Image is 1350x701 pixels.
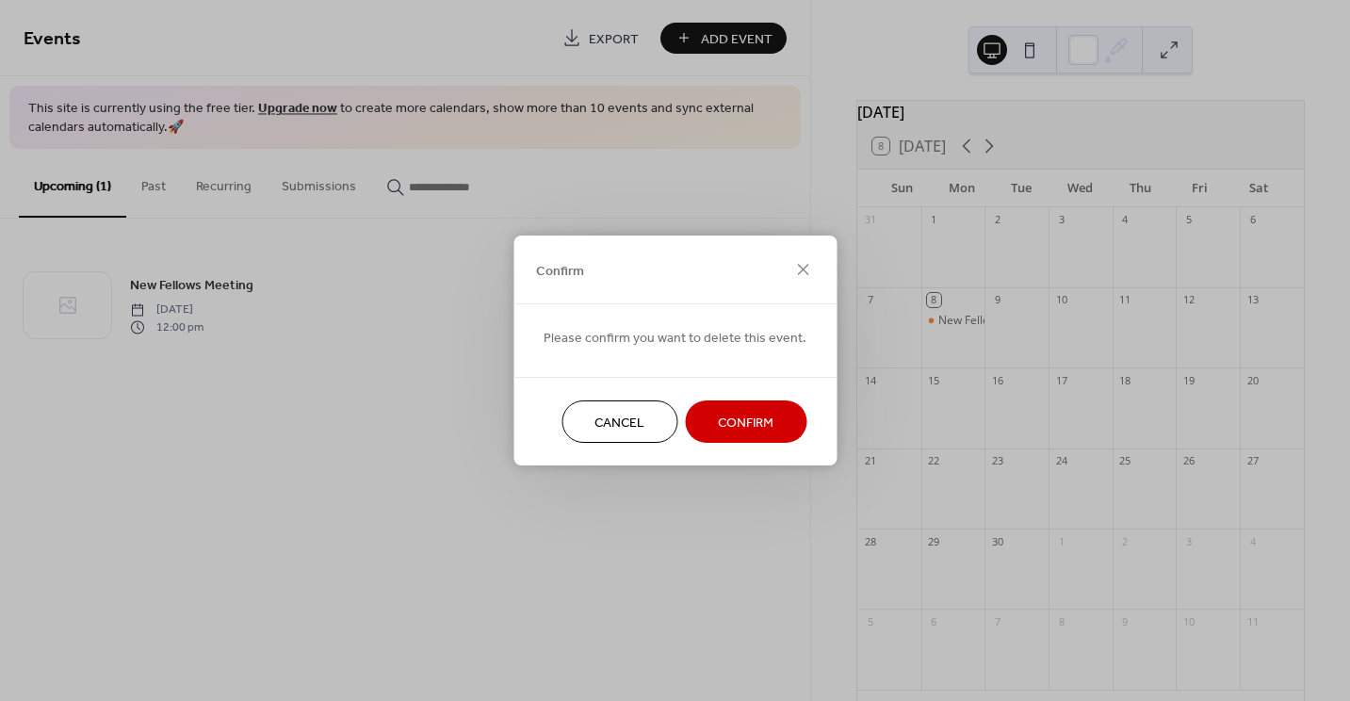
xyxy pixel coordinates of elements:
[685,400,806,443] button: Confirm
[544,329,806,349] span: Please confirm you want to delete this event.
[594,414,644,433] span: Cancel
[536,261,584,281] span: Confirm
[561,400,677,443] button: Cancel
[718,414,773,433] span: Confirm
